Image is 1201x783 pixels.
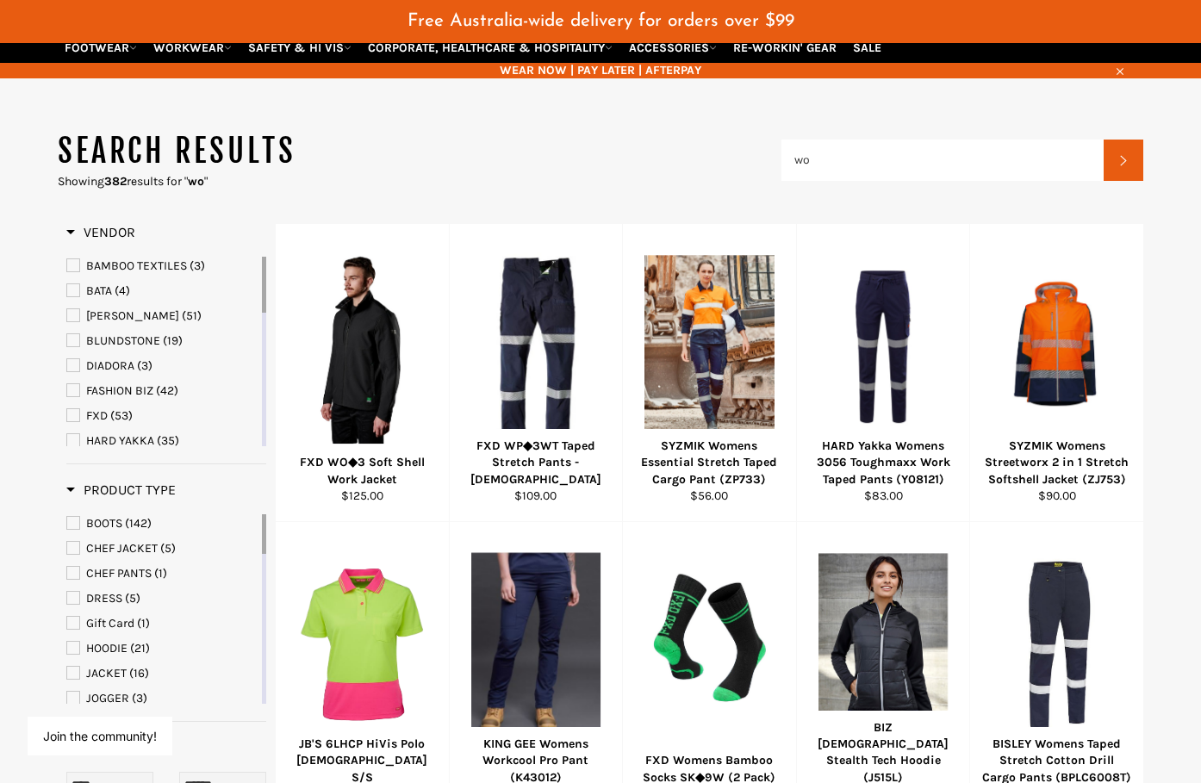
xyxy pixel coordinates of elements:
button: Join the community! [43,729,157,743]
a: BAMBOO TEXTILES [66,257,258,276]
span: (1) [154,566,167,581]
span: HARD YAKKA [86,433,154,448]
span: CHEF JACKET [86,541,158,556]
a: BATA [66,282,258,301]
span: HOODIE [86,641,128,656]
p: Showing results for " " [58,173,781,190]
a: JOGGER [66,689,258,708]
a: HOODIE [66,639,258,658]
span: (53) [110,408,133,423]
a: BLUNDSTONE [66,332,258,351]
a: DRESS [66,589,258,608]
span: Vendor [66,224,135,240]
h3: Vendor [66,224,135,241]
span: (1) [137,616,150,631]
div: FXD WO◆3 Soft Shell Work Jacket [287,454,439,488]
a: BOOTS [66,514,258,533]
span: (42) [156,383,178,398]
a: FASHION BIZ [66,382,258,401]
span: FXD [86,408,108,423]
a: SYZMIK Womens Essential Stretch Taped Cargo Pant (ZP733)SYZMIK Womens Essential Stretch Taped Car... [622,224,796,522]
a: CHEF PANTS [66,564,258,583]
a: CORPORATE, HEALTHCARE & HOSPITALITY [361,33,619,63]
span: (19) [163,333,183,348]
span: DIADORA [86,358,134,373]
input: Search [781,140,1104,181]
a: SAFETY & HI VIS [241,33,358,63]
span: (3) [137,358,152,373]
a: ACCESSORIES [622,33,724,63]
div: HARD Yakka Womens 3056 Toughmaxx Work Taped Pants (Y08121) [807,438,959,488]
div: SYZMIK Womens Essential Stretch Taped Cargo Pant (ZP733) [634,438,786,488]
span: DRESS [86,591,122,606]
div: FXD WP◆3WT Taped Stretch Pants - [DEMOGRAPHIC_DATA] [460,438,612,488]
a: RE-WORKIN' GEAR [726,33,843,63]
span: (16) [129,666,149,680]
strong: 382 [104,174,127,189]
span: (35) [157,433,179,448]
a: HARD Yakka Womens 3056 Toughmaxx Work Taped Pants (Y08121)HARD Yakka Womens 3056 Toughmaxx Work T... [796,224,970,522]
span: BLUNDSTONE [86,333,160,348]
a: HARD YAKKA [66,432,258,451]
a: WORKWEAR [146,33,239,63]
span: [PERSON_NAME] [86,308,179,323]
a: SYZMIK Womens Streetworx 2 in 1 Stretch Softshell Jacket (ZJ753)SYZMIK Womens Streetworx 2 in 1 S... [969,224,1143,522]
span: Gift Card [86,616,134,631]
a: DIADORA [66,357,258,376]
a: JACKET [66,664,258,683]
span: (5) [160,541,176,556]
span: (4) [115,283,130,298]
a: SALE [846,33,888,63]
strong: wo [188,174,204,189]
span: FASHION BIZ [86,383,153,398]
span: JACKET [86,666,127,680]
span: WEAR NOW | PAY LATER | AFTERPAY [58,62,1143,78]
span: BATA [86,283,112,298]
span: (51) [182,308,202,323]
a: BISLEY [66,307,258,326]
span: (3) [190,258,205,273]
span: (5) [125,591,140,606]
span: (3) [132,691,147,705]
h1: Search results [58,130,781,173]
a: CHEF JACKET [66,539,258,558]
div: SYZMIK Womens Streetworx 2 in 1 Stretch Softshell Jacket (ZJ753) [981,438,1133,488]
span: (21) [130,641,150,656]
a: FXD WP◆3WT Taped Stretch Pants - LadiesFXD WP◆3WT Taped Stretch Pants - [DEMOGRAPHIC_DATA]$109.00 [449,224,623,522]
span: BOOTS [86,516,122,531]
span: CHEF PANTS [86,566,152,581]
span: (142) [125,516,152,531]
span: BAMBOO TEXTILES [86,258,187,273]
a: FOOTWEAR [58,33,144,63]
h3: Product Type [66,482,176,499]
span: JOGGER [86,691,129,705]
a: FXD [66,407,258,426]
span: Product Type [66,482,176,498]
a: Gift Card [66,614,258,633]
a: FXD WO◆3 Soft Shell Work JacketFXD WO◆3 Soft Shell Work Jacket$125.00 [275,224,449,522]
span: Free Australia-wide delivery for orders over $99 [408,12,794,30]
